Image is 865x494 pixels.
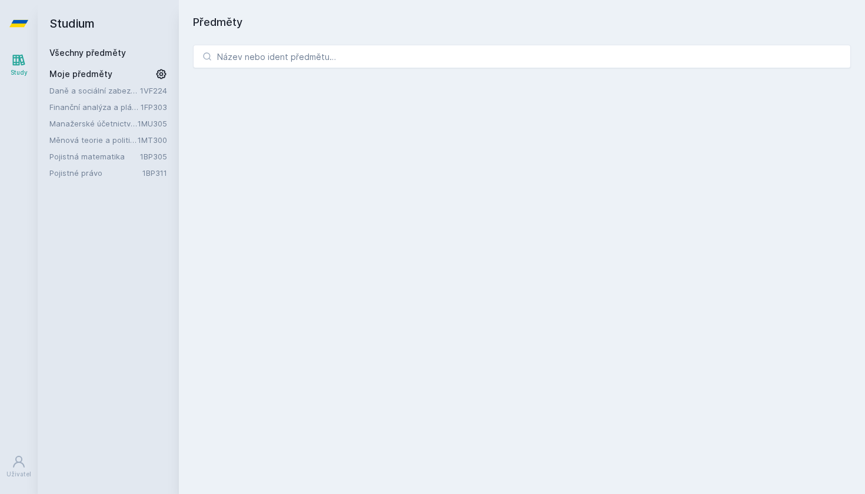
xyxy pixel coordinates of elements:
h1: Předměty [193,14,851,31]
a: 1MU305 [138,119,167,128]
div: Uživatel [6,470,31,479]
a: Daně a sociální zabezpečení [49,85,140,96]
a: Uživatel [2,449,35,485]
a: Study [2,47,35,83]
a: 1BP311 [142,168,167,178]
a: Všechny předměty [49,48,126,58]
a: Finanční analýza a plánování podniku [49,101,141,113]
span: Moje předměty [49,68,112,80]
a: Měnová teorie a politika [49,134,138,146]
div: Study [11,68,28,77]
input: Název nebo ident předmětu… [193,45,851,68]
a: Pojistné právo [49,167,142,179]
a: 1MT300 [138,135,167,145]
a: 1VF224 [140,86,167,95]
a: 1FP303 [141,102,167,112]
a: 1BP305 [140,152,167,161]
a: Manažerské účetnictví I. [49,118,138,129]
a: Pojistná matematika [49,151,140,162]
